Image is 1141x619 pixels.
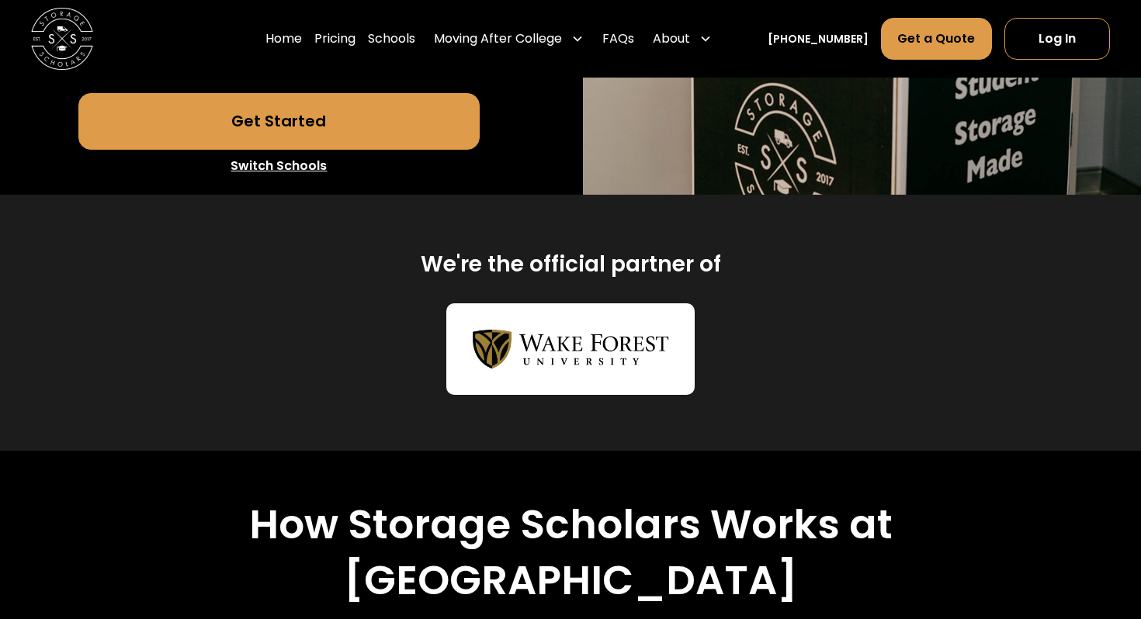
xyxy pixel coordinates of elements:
[881,18,991,60] a: Get a Quote
[602,17,634,61] a: FAQs
[768,31,869,47] a: [PHONE_NUMBER]
[368,17,415,61] a: Schools
[78,150,480,182] a: Switch Schools
[265,17,302,61] a: Home
[653,29,690,48] div: About
[428,17,590,61] div: Moving After College
[31,8,93,70] img: Storage Scholars main logo
[647,17,718,61] div: About
[344,556,798,605] h2: [GEOGRAPHIC_DATA]
[249,500,893,549] h2: How Storage Scholars Works at
[434,29,562,48] div: Moving After College
[78,93,480,149] a: Get Started
[314,17,355,61] a: Pricing
[421,251,721,279] h2: We're the official partner of
[1004,18,1110,60] a: Log In
[31,8,93,70] a: home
